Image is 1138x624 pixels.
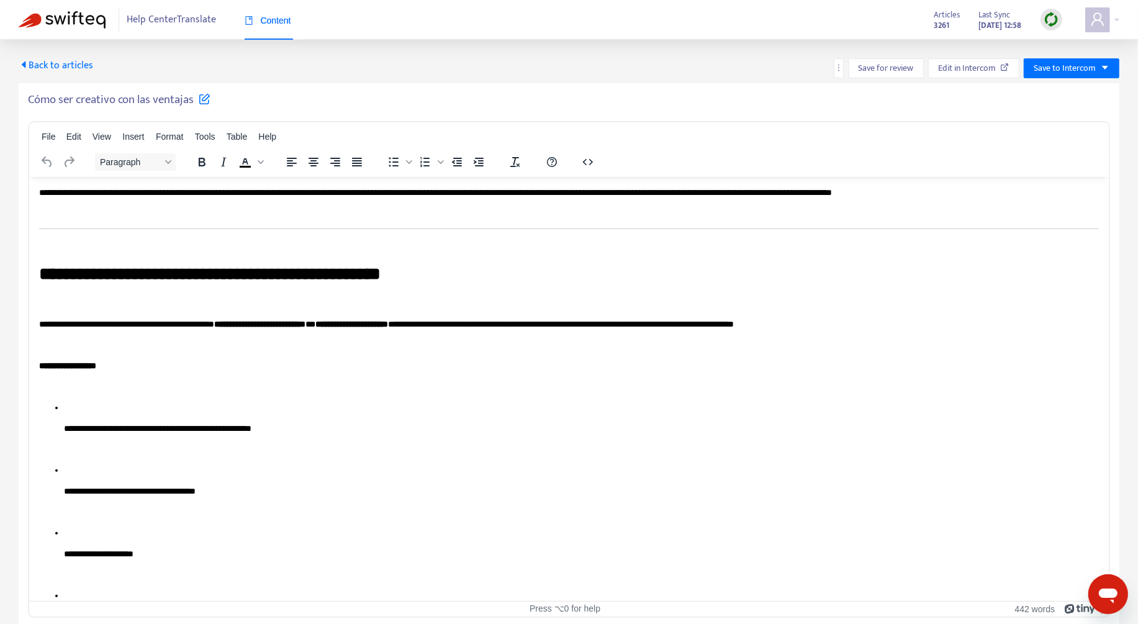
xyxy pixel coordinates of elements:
button: Increase indent [468,153,489,171]
div: Press ⌥0 for help [388,604,742,614]
span: caret-down [1101,63,1109,72]
span: Help [258,132,276,142]
span: more [834,63,843,72]
span: Last Sync [979,8,1011,22]
span: book [245,16,253,25]
button: Align right [325,153,346,171]
iframe: Button to launch messaging window [1088,574,1128,614]
button: Undo [37,153,58,171]
span: Save for review [859,61,914,75]
a: Powered by Tiny [1065,604,1096,613]
button: Block Paragraph [95,153,176,171]
span: caret-left [19,60,29,70]
button: Decrease indent [446,153,467,171]
span: Paragraph [100,157,161,167]
div: Numbered list [415,153,446,171]
div: Bullet list [383,153,414,171]
span: Back to articles [19,57,93,74]
span: Insert [122,132,144,142]
span: Tools [195,132,215,142]
span: Content [245,16,291,25]
button: Redo [58,153,79,171]
button: 442 words [1015,604,1055,614]
span: Help Center Translate [127,8,217,32]
span: Edit in Intercom [938,61,996,75]
button: Save for review [849,58,924,78]
div: Text color Black [235,153,266,171]
strong: 3261 [934,19,950,32]
iframe: Rich Text Area [29,177,1109,601]
button: Justify [346,153,368,171]
button: Align left [281,153,302,171]
span: Format [156,132,183,142]
span: Table [227,132,247,142]
button: Help [541,153,562,171]
button: Edit in Intercom [928,58,1019,78]
span: View [93,132,111,142]
button: Italic [213,153,234,171]
button: Save to Intercomcaret-down [1024,58,1119,78]
span: Articles [934,8,960,22]
img: Swifteq [19,11,106,29]
strong: [DATE] 12:58 [979,19,1022,32]
button: more [834,58,844,78]
span: Save to Intercom [1034,61,1096,75]
img: sync.dc5367851b00ba804db3.png [1044,12,1059,27]
h5: Cómo ser creativo con las ventajas [28,93,210,107]
span: Edit [66,132,81,142]
span: File [42,132,56,142]
button: Bold [191,153,212,171]
button: Clear formatting [505,153,526,171]
span: user [1090,12,1105,27]
button: Align center [303,153,324,171]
